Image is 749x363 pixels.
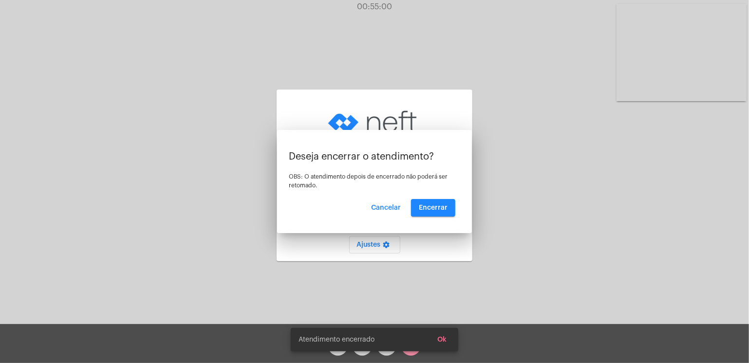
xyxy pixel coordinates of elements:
img: logo-neft-novo-2.png [326,97,423,146]
span: Atendimento encerrado [299,335,374,345]
span: Encerrar [419,204,448,211]
span: Cancelar [371,204,401,211]
p: Deseja encerrar o atendimento? [289,151,460,162]
mat-icon: settings [381,241,393,253]
span: OBS: O atendimento depois de encerrado não poderá ser retomado. [289,174,448,188]
button: Cancelar [363,199,409,217]
span: 00:55:00 [357,3,392,11]
span: Ajustes [357,241,393,248]
button: Encerrar [411,199,455,217]
span: Ok [437,336,447,343]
